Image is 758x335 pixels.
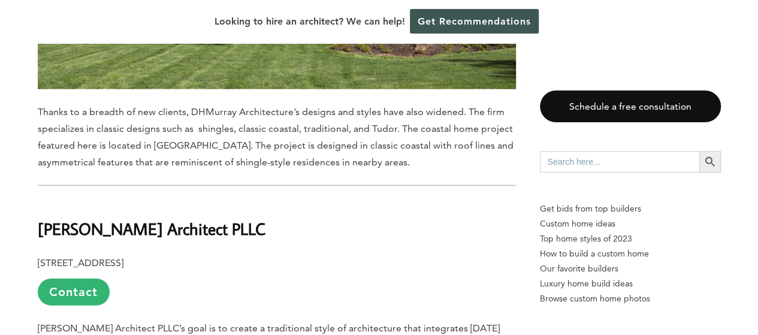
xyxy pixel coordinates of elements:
a: Contact [38,279,110,306]
b: [PERSON_NAME] Architect PLLC [38,218,265,239]
p: Get bids from top builders [540,201,721,216]
a: Top home styles of 2023 [540,231,721,246]
a: Schedule a free consultation [540,90,721,122]
input: Search here... [540,151,699,173]
b: [STREET_ADDRESS] [38,257,123,268]
span: Thanks to a breadth of new clients, DHMurray Architecture’s designs and styles have also widened.... [38,106,514,168]
a: Custom home ideas [540,216,721,231]
a: How to build a custom home [540,246,721,261]
a: Get Recommendations [410,9,539,34]
svg: Search [703,155,717,168]
iframe: Drift Widget Chat Controller [528,249,744,321]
